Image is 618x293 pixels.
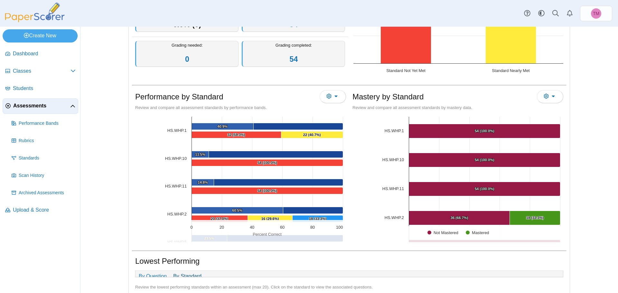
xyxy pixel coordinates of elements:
span: Assessments [13,102,70,109]
text: Percent Correct [253,232,282,237]
path: [object Object], 32. Standard Not Yet Met. [192,132,281,138]
span: Archived Assessments [19,190,76,196]
text: Standard Not Yet Met [386,68,426,73]
a: By Standard [170,271,205,282]
path: [object Object], 54. Not Mastered. [409,182,560,196]
path: [object Object], 54. Not Mastered. [409,124,560,138]
text: 11.5% [195,152,205,156]
a: 0 [185,55,189,63]
span: Rubrics [19,138,76,144]
text: 60.5% [232,208,242,212]
a: Scan History [9,168,78,183]
path: [object Object], 11.481481481481481. Average Percent Correct. [192,151,209,158]
button: Show Mastered [466,230,489,235]
path: [object Object], 18. Standard Exceeded. [293,215,343,222]
path: [object Object], 23.456779629629633. Average Percent Correct. [192,235,227,242]
g: Average Percent Not Correct, bar series 1 of 6 with 6 bars. [209,123,343,270]
path: [object Object], 36. Not Mastered. [409,211,510,225]
text: 22 (40.7%) [303,133,321,137]
a: [object Object] [165,156,187,161]
path: [object Object], 76.54322037037036. Average Percent Not Correct. [227,235,343,242]
path: [object Object], 54. Standard Not Yet Met. [192,160,343,166]
div: Review the lowest performing standards within an assessment (max 20). Click on the standard to vi... [135,284,563,290]
span: 0.0% (0) [173,20,201,29]
text: 14.8% [198,180,208,184]
span: Performance Bands [19,120,76,127]
a: Create New [3,29,78,42]
path: Standard Nearly Met, 19. Overall Assessment Performance. [486,11,536,64]
text: 20 (37.0%) [211,217,229,221]
text: 54 (100.0%) [475,187,494,191]
a: 54 [290,20,298,29]
a: Alerts [563,6,577,21]
a: 54 [290,55,298,63]
text: 60 [280,225,285,230]
path: [object Object], 54. Not Mastered. [409,153,560,167]
text: 18 (33.3%) [309,217,327,221]
tspan: HS.WHP.2 [385,215,404,220]
h1: Lowest Performing [135,256,200,267]
a: HS.WHP.1 [385,128,404,133]
path: [object Object], 54. Standard Not Yet Met. [192,188,343,194]
tspan: HS.WHP.2 [167,212,187,216]
g: Average Percent Correct, bar series 2 of 6 with 6 bars. [192,123,306,270]
span: Classes [13,68,70,75]
h1: Performance by Standard [135,91,223,102]
text: 0 [190,225,192,230]
a: [object Object] [167,128,187,133]
tspan: HS.WHP.5 [167,240,187,244]
a: Assessments [3,98,78,114]
text: 18 (33.3%) [526,216,544,220]
text: Mastered [472,230,489,235]
text: 80 [310,225,315,230]
a: [object Object] [167,240,187,244]
g: Standard Not Yet Met, bar series 6 of 6 with 6 bars. [192,132,343,278]
path: [object Object], 22. Standard Nearly Met. [281,132,343,138]
text: 100 [336,225,343,230]
div: Chart. Highcharts interactive chart. [135,114,346,242]
a: Classes [3,64,78,79]
path: [object Object], 20. Standard Not Yet Met. [192,215,248,222]
a: Performance Bands [9,116,78,131]
path: [object Object], 16. Standard Nearly Met. [248,215,293,222]
button: More options [537,90,563,103]
a: PaperScorer [3,18,67,23]
span: Standards [19,155,76,161]
a: Dashboard [3,46,78,62]
div: Grading needed: [135,41,239,67]
text: 23.5% [204,236,214,240]
a: Upload & Score [3,203,78,218]
span: Travis McFarland [591,8,601,19]
button: Show Not Mastered [427,230,459,235]
div: Chart. Highcharts interactive chart. [352,114,563,242]
text: 20 [220,225,224,230]
text: Not Mastered [434,230,458,235]
button: More options [320,90,346,103]
text: 16 (29.6%) [261,217,279,221]
a: HS.WHP.10 [382,157,404,162]
a: Rubrics [9,133,78,149]
g: Not Mastered, bar series 2 of 2 with 6 bars. [409,124,560,283]
text: 54 (100.0%) [475,158,494,162]
span: Travis McFarland [593,11,599,16]
a: [object Object] [167,212,187,216]
a: By Question [136,271,170,282]
img: PaperScorer [3,3,67,22]
path: [object Object], 88.51851851851852. Average Percent Not Correct. [209,151,343,158]
path: [object Object], 40.87301407407408. Average Percent Correct. [192,123,254,130]
a: Archived Assessments [9,185,78,201]
text: 40.9% [217,124,228,128]
span: Dashboard [13,50,76,57]
div: Review and compare all assessment standards by mastery data. [352,105,563,111]
div: Grading completed: [242,41,345,67]
text: 36 (66.7%) [451,216,468,220]
tspan: HS.WHP.1 [167,128,187,133]
path: [object Object], 18. Mastered. [510,211,560,225]
span: Upload & Score [13,206,76,214]
text: Standard Nearly Met [492,68,530,73]
a: HS.WHP.11 [382,186,404,191]
a: [object Object] [165,184,187,188]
